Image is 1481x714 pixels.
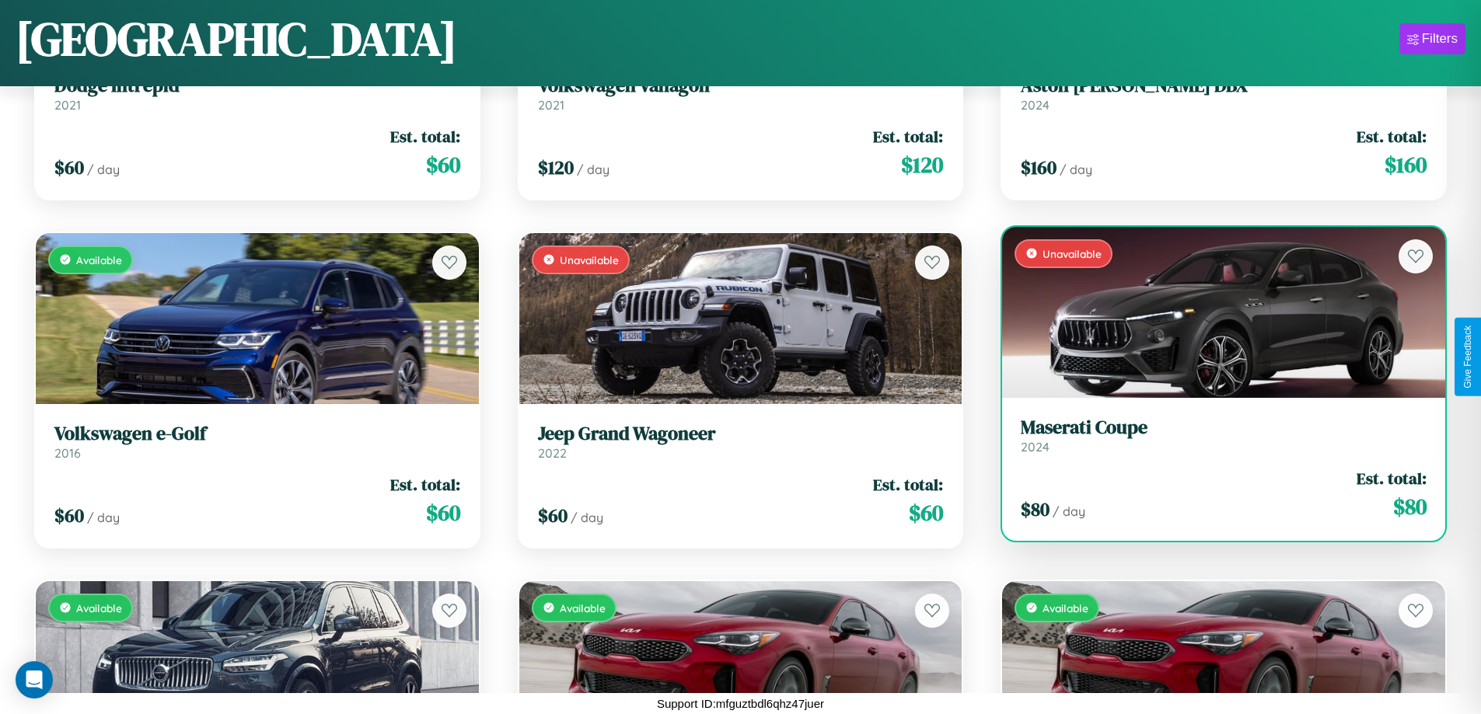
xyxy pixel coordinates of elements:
[538,445,567,461] span: 2022
[54,75,460,113] a: Dodge Intrepid2021
[1021,97,1050,113] span: 2024
[87,162,120,177] span: / day
[390,473,460,496] span: Est. total:
[577,162,610,177] span: / day
[1021,439,1050,455] span: 2024
[538,155,574,180] span: $ 120
[901,149,943,180] span: $ 120
[1422,31,1458,47] div: Filters
[1021,496,1050,522] span: $ 80
[54,423,460,445] h3: Volkswagen e-Golf
[1399,23,1465,54] button: Filters
[426,149,460,180] span: $ 60
[1357,467,1427,489] span: Est. total:
[1043,601,1088,615] span: Available
[560,253,619,266] span: Unavailable
[571,510,603,525] span: / day
[1060,162,1092,177] span: / day
[1385,149,1427,180] span: $ 160
[16,661,53,698] div: Open Intercom Messenger
[1021,416,1427,439] h3: Maserati Coupe
[538,423,944,445] h3: Jeep Grand Wagoneer
[873,473,943,496] span: Est. total:
[538,75,944,97] h3: Volkswagen Vanagon
[76,601,122,615] span: Available
[426,497,460,528] span: $ 60
[560,601,606,615] span: Available
[54,155,84,180] span: $ 60
[87,510,120,525] span: / day
[1021,75,1427,97] h3: Aston [PERSON_NAME] DBX
[54,503,84,528] span: $ 60
[909,497,943,528] span: $ 60
[54,75,460,97] h3: Dodge Intrepid
[1053,503,1085,519] span: / day
[54,423,460,461] a: Volkswagen e-Golf2016
[16,7,457,71] h1: [GEOGRAPHIC_DATA]
[1021,155,1057,180] span: $ 160
[76,253,122,266] span: Available
[1021,75,1427,113] a: Aston [PERSON_NAME] DBX2024
[54,445,81,461] span: 2016
[1043,247,1102,260] span: Unavailable
[54,97,81,113] span: 2021
[1462,326,1473,388] div: Give Feedback
[390,125,460,148] span: Est. total:
[1393,491,1427,522] span: $ 80
[538,97,564,113] span: 2021
[873,125,943,148] span: Est. total:
[538,75,944,113] a: Volkswagen Vanagon2021
[1357,125,1427,148] span: Est. total:
[1021,416,1427,455] a: Maserati Coupe2024
[538,503,568,528] span: $ 60
[538,423,944,461] a: Jeep Grand Wagoneer2022
[657,693,824,714] p: Support ID: mfguztbdl6qhz47juer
